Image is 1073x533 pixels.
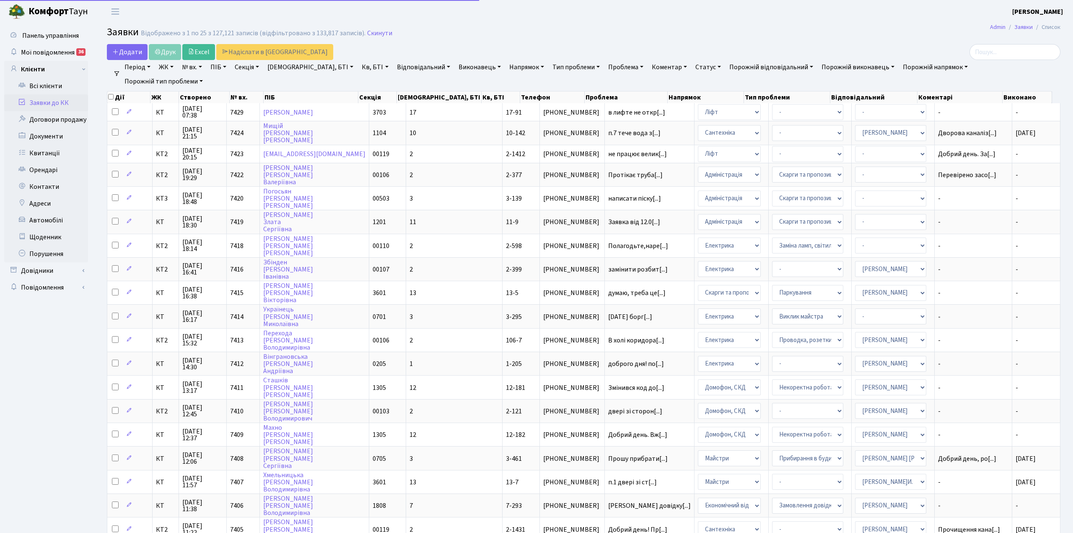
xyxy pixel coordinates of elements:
a: [PERSON_NAME][PERSON_NAME]Вікторівна [263,281,313,305]
span: КТ2 [156,151,175,157]
a: Документи [4,128,88,145]
span: 7411 [230,383,244,392]
span: 7408 [230,454,244,463]
th: Виконано [1003,91,1052,103]
a: Вінграновська[PERSON_NAME]Андріївна [263,352,313,376]
span: КТ [156,502,175,509]
span: 2 [410,407,413,416]
a: Виконавець [455,60,504,74]
span: Панель управління [22,31,79,40]
span: КТ2 [156,408,175,415]
span: 13 [410,478,416,487]
span: 2 [410,336,413,345]
span: - [938,337,1008,344]
a: Admin [990,23,1006,31]
span: КТ2 [156,172,175,178]
th: Кв, БТІ [482,91,520,103]
th: Дії [107,91,150,103]
span: 3 [410,194,413,203]
a: Excel [182,44,215,60]
span: [DATE] 11:57 [182,475,223,489]
a: Коментар [648,60,690,74]
span: 3601 [373,288,386,298]
span: [PHONE_NUMBER] [543,243,601,249]
th: № вх. [230,91,264,103]
span: [DATE] 12:37 [182,428,223,442]
span: - [1016,359,1018,368]
span: 3-139 [506,194,522,203]
a: Збінден[PERSON_NAME]Іванівна [263,258,313,281]
span: КТ2 [156,243,175,249]
a: Щоденник [4,229,88,246]
span: - [938,290,1008,296]
span: КТ [156,384,175,391]
a: [PERSON_NAME] [263,108,313,117]
span: - [938,502,1008,509]
span: Таун [29,5,88,19]
span: [DATE] 16:41 [182,262,223,276]
span: [PHONE_NUMBER] [543,195,601,202]
span: [DATE] 18:48 [182,192,223,205]
th: Коментарі [917,91,1003,103]
span: - [1016,241,1018,251]
nav: breadcrumb [977,18,1073,36]
span: [DATE] [1016,478,1036,487]
span: 2-377 [506,170,522,180]
span: [PHONE_NUMBER] [543,219,601,225]
span: 3-461 [506,454,522,463]
span: 7415 [230,288,244,298]
span: 3 [410,454,413,463]
span: 7423 [230,149,244,159]
span: 7422 [230,170,244,180]
span: 7412 [230,359,244,368]
span: 7-293 [506,501,522,510]
span: 12-182 [506,430,525,439]
span: [PHONE_NUMBER] [543,526,601,533]
a: Проблема [605,60,647,74]
a: [PERSON_NAME][PERSON_NAME][PERSON_NAME] [263,234,313,258]
span: [PHONE_NUMBER] [543,408,601,415]
span: [DATE] 21:15 [182,126,223,140]
span: 0701 [373,312,386,321]
a: Довідники [4,262,88,279]
span: Полагодьте,наре[...] [608,241,668,251]
span: 2-121 [506,407,522,416]
span: [PHONE_NUMBER] [543,290,601,296]
span: 7410 [230,407,244,416]
a: № вх. [179,60,205,74]
span: 2 [410,149,413,159]
span: [DATE] [1016,128,1036,138]
span: КТ [156,109,175,116]
span: [PHONE_NUMBER] [543,384,601,391]
span: [PHONE_NUMBER] [543,361,601,367]
span: - [938,361,1008,367]
span: [PHONE_NUMBER] [543,479,601,486]
span: [DATE] 20:15 [182,147,223,161]
a: Скинути [367,29,392,37]
a: Мищій[PERSON_NAME][PERSON_NAME] [263,121,313,145]
span: 7418 [230,241,244,251]
span: - [1016,288,1018,298]
a: [DEMOGRAPHIC_DATA], БТІ [264,60,357,74]
span: - [938,219,1008,225]
span: [DATE] 18:14 [182,239,223,252]
span: [DATE] 12:06 [182,452,223,465]
span: - [938,479,1008,486]
span: - [1016,149,1018,159]
span: думаю, треба це[...] [608,288,666,298]
span: в лифте не откр[...] [608,108,665,117]
span: 1808 [373,501,386,510]
span: [DATE] 18:30 [182,215,223,229]
span: 106-7 [506,336,522,345]
span: 12-181 [506,383,525,392]
span: - [1016,312,1018,321]
span: [PHONE_NUMBER] [543,337,601,344]
span: КТ3 [156,195,175,202]
a: [PERSON_NAME][PERSON_NAME]Володимирівна [263,494,313,517]
a: Всі клієнти [4,78,88,94]
a: Перехода[PERSON_NAME]Володимирівна [263,329,313,352]
a: Порожній відповідальний [726,60,816,74]
span: КТ [156,431,175,438]
span: - [1016,336,1018,345]
a: Автомобілі [4,212,88,229]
